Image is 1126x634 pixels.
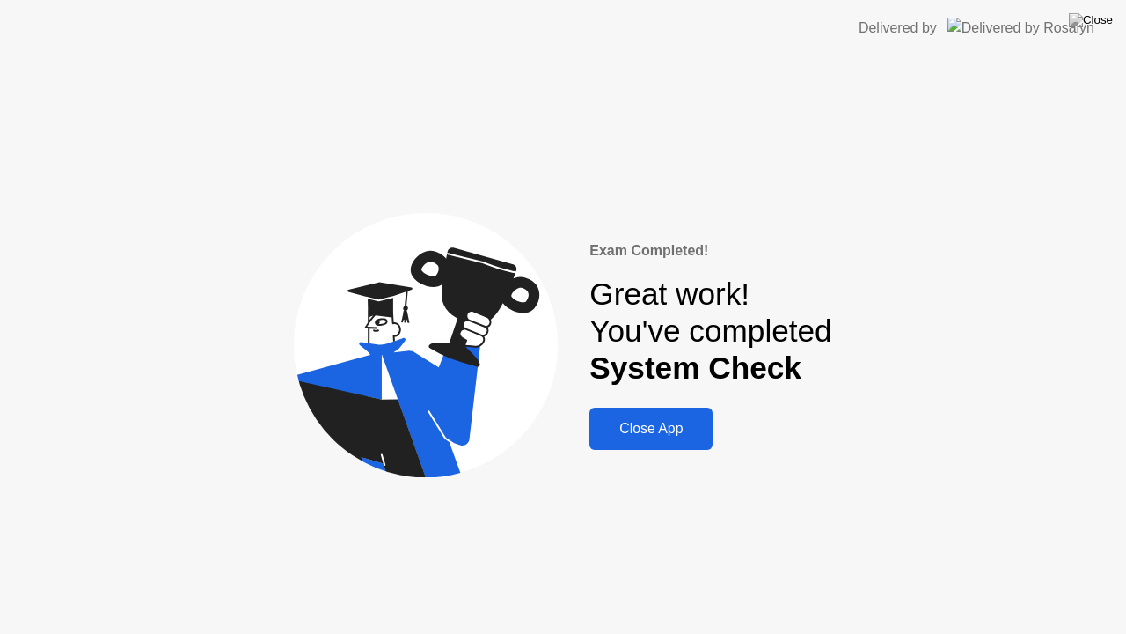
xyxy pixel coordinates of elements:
div: Great work! You've completed [589,276,831,387]
img: Close [1069,13,1113,27]
div: Close App [595,421,707,437]
button: Close App [589,408,713,450]
div: Delivered by [859,18,937,39]
img: Delivered by Rosalyn [947,18,1094,38]
b: System Check [589,350,801,385]
div: Exam Completed! [589,240,831,262]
